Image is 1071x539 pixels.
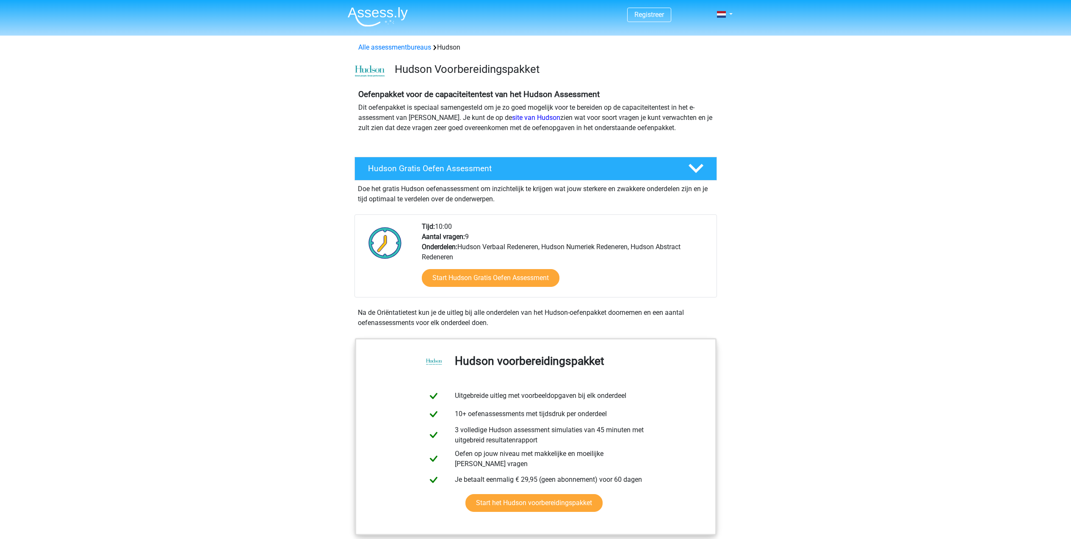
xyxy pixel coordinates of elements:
div: Hudson [355,42,717,53]
b: Onderdelen: [422,243,457,251]
a: Registreer [634,11,664,19]
img: Assessly [348,7,408,27]
p: Dit oefenpakket is speciaal samengesteld om je zo goed mogelijk voor te bereiden op de capaciteit... [358,103,713,133]
div: 10:00 9 Hudson Verbaal Redeneren, Hudson Numeriek Redeneren, Hudson Abstract Redeneren [415,222,716,297]
h3: Hudson Voorbereidingspakket [395,63,710,76]
div: Doe het gratis Hudson oefenassessment om inzichtelijk te krijgen wat jouw sterkere en zwakkere on... [354,181,717,204]
b: Tijd: [422,222,435,231]
a: Start Hudson Gratis Oefen Assessment [422,269,559,287]
a: site van Hudson [512,114,560,122]
img: Klok [364,222,407,264]
b: Oefenpakket voor de capaciteitentest van het Hudson Assessment [358,89,600,99]
h4: Hudson Gratis Oefen Assessment [368,164,675,173]
a: Start het Hudson voorbereidingspakket [465,494,603,512]
div: Na de Oriëntatietest kun je de uitleg bij alle onderdelen van het Hudson-oefenpakket doornemen en... [354,308,717,328]
a: Hudson Gratis Oefen Assessment [351,157,720,181]
img: cefd0e47479f4eb8e8c001c0d358d5812e054fa8.png [355,65,385,77]
b: Aantal vragen: [422,233,465,241]
a: Alle assessmentbureaus [358,43,431,51]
